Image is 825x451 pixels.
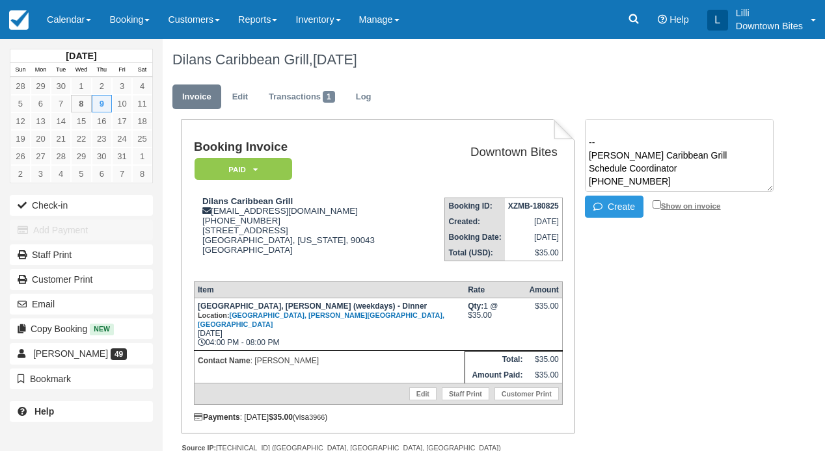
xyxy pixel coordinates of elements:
[465,281,526,298] th: Rate
[669,14,689,25] span: Help
[132,130,152,148] a: 25
[51,148,71,165] a: 28
[409,387,437,400] a: Edit
[10,220,153,240] button: Add Payment
[71,95,91,112] a: 8
[51,165,71,183] a: 4
[10,63,31,77] th: Sun
[92,112,112,130] a: 16
[653,200,661,209] input: Show on invoice
[465,351,526,367] th: Total:
[71,148,91,165] a: 29
[10,195,153,216] button: Check-in
[736,19,803,32] p: Downtown Bites
[194,157,288,181] a: Paid
[736,6,803,19] p: Lilli
[465,298,526,350] td: 1 @ $35.00
[194,140,417,154] h1: Booking Invoice
[51,130,71,148] a: 21
[92,63,112,77] th: Thu
[172,84,221,110] a: Invoice
[112,112,132,130] a: 17
[92,77,112,95] a: 2
[468,302,483,311] strong: Qty
[445,198,505,214] th: Booking ID:
[194,413,240,422] strong: Payments
[71,165,91,183] a: 5
[198,356,250,365] strong: Contact Name
[10,95,31,112] a: 5
[10,318,153,339] button: Copy Booking New
[194,298,465,350] td: [DATE] 04:00 PM - 08:00 PM
[422,146,558,159] h2: Downtown Bites
[92,95,112,112] a: 9
[51,63,71,77] th: Tue
[9,10,29,30] img: checkfront-main-nav-mini-logo.png
[71,63,91,77] th: Wed
[112,77,132,95] a: 3
[51,112,71,130] a: 14
[10,368,153,389] button: Bookmark
[653,201,721,210] label: Show on invoice
[112,95,132,112] a: 10
[10,244,153,265] a: Staff Print
[323,91,335,103] span: 1
[71,77,91,95] a: 1
[529,302,558,321] div: $35.00
[313,51,357,68] span: [DATE]
[309,413,325,421] small: 3966
[10,112,31,130] a: 12
[111,348,127,360] span: 49
[526,281,562,298] th: Amount
[31,130,51,148] a: 20
[194,281,465,298] th: Item
[51,95,71,112] a: 7
[172,52,772,68] h1: Dilans Caribbean Grill,
[112,63,132,77] th: Fri
[31,95,51,112] a: 6
[445,214,505,229] th: Created:
[132,95,152,112] a: 11
[66,51,96,61] strong: [DATE]
[658,15,667,24] i: Help
[132,112,152,130] a: 18
[198,302,444,329] strong: [GEOGRAPHIC_DATA], [PERSON_NAME] (weekdays) - Dinner
[112,148,132,165] a: 31
[526,367,562,383] td: $35.00
[505,229,563,245] td: [DATE]
[465,367,526,383] th: Amount Paid:
[31,63,51,77] th: Mon
[132,63,152,77] th: Sat
[31,112,51,130] a: 13
[90,324,114,335] span: New
[34,406,54,417] b: Help
[194,413,563,422] div: : [DATE] (visa )
[71,130,91,148] a: 22
[259,84,345,110] a: Transactions1
[31,77,51,95] a: 29
[112,165,132,183] a: 7
[132,165,152,183] a: 8
[194,196,417,271] div: [EMAIL_ADDRESS][DOMAIN_NAME] [PHONE_NUMBER] [STREET_ADDRESS] [GEOGRAPHIC_DATA], [US_STATE], 90043...
[707,10,728,31] div: L
[71,112,91,130] a: 15
[31,148,51,165] a: 27
[202,196,293,206] strong: Dilans Caribbean Grill
[526,351,562,367] td: $35.00
[33,348,108,359] span: [PERSON_NAME]
[269,413,293,422] strong: $35.00
[505,245,563,261] td: $35.00
[31,165,51,183] a: 3
[10,294,153,315] button: Email
[10,165,31,183] a: 2
[10,130,31,148] a: 19
[51,77,71,95] a: 30
[92,148,112,165] a: 30
[442,387,489,400] a: Staff Print
[112,130,132,148] a: 24
[10,343,153,364] a: [PERSON_NAME] 49
[198,311,444,328] a: [GEOGRAPHIC_DATA], [PERSON_NAME][GEOGRAPHIC_DATA], [GEOGRAPHIC_DATA]
[223,84,258,110] a: Edit
[132,148,152,165] a: 1
[508,201,559,211] strong: XZMB-180825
